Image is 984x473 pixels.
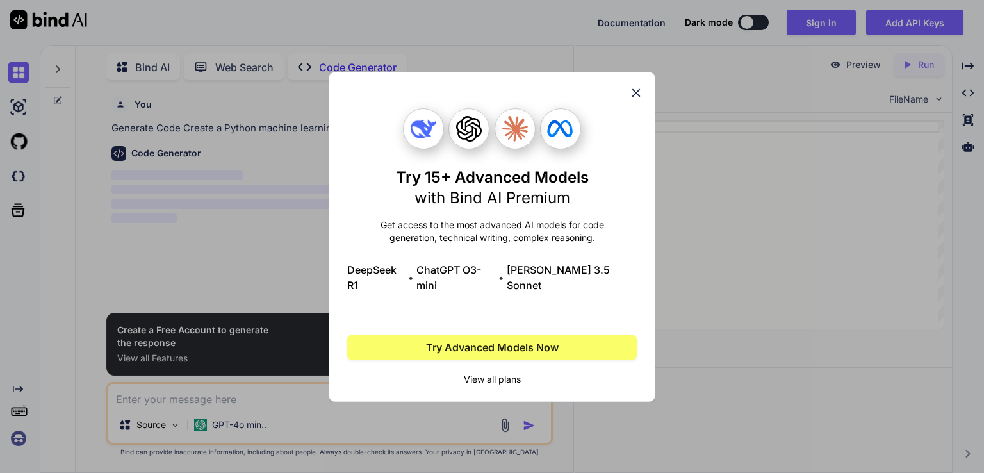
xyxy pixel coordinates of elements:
p: Get access to the most advanced AI models for code generation, technical writing, complex reasoning. [347,219,637,244]
span: • [498,270,504,285]
img: Deepseek [411,116,436,142]
span: with Bind AI Premium [414,188,570,207]
span: [PERSON_NAME] 3.5 Sonnet [507,262,637,293]
button: Try Advanced Models Now [347,335,637,360]
span: Try Advanced Models Now [426,340,559,355]
span: View all plans [347,373,637,386]
span: ChatGPT O3-mini [416,262,496,293]
span: • [408,270,414,285]
h1: Try 15+ Advanced Models [396,167,589,208]
span: DeepSeek R1 [347,262,406,293]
